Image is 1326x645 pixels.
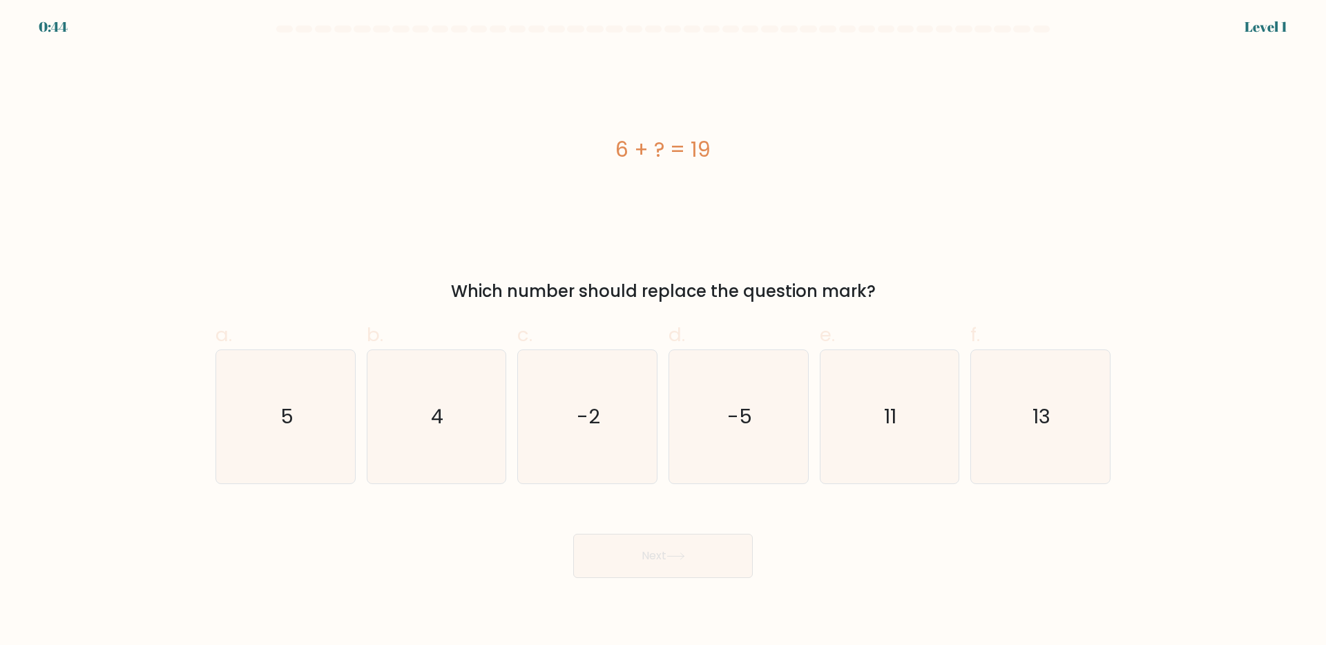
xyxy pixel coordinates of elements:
span: a. [215,321,232,348]
span: b. [367,321,383,348]
div: 6 + ? = 19 [215,134,1111,165]
text: 11 [885,403,897,430]
button: Next [573,534,753,578]
span: e. [820,321,835,348]
text: 13 [1033,403,1051,430]
text: -2 [577,403,601,430]
div: Level 1 [1245,17,1287,37]
text: -5 [727,403,752,430]
div: Which number should replace the question mark? [224,279,1102,304]
span: c. [517,321,532,348]
div: 0:44 [39,17,68,37]
span: d. [669,321,685,348]
text: 5 [280,403,294,430]
text: 4 [432,403,444,430]
span: f. [970,321,980,348]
